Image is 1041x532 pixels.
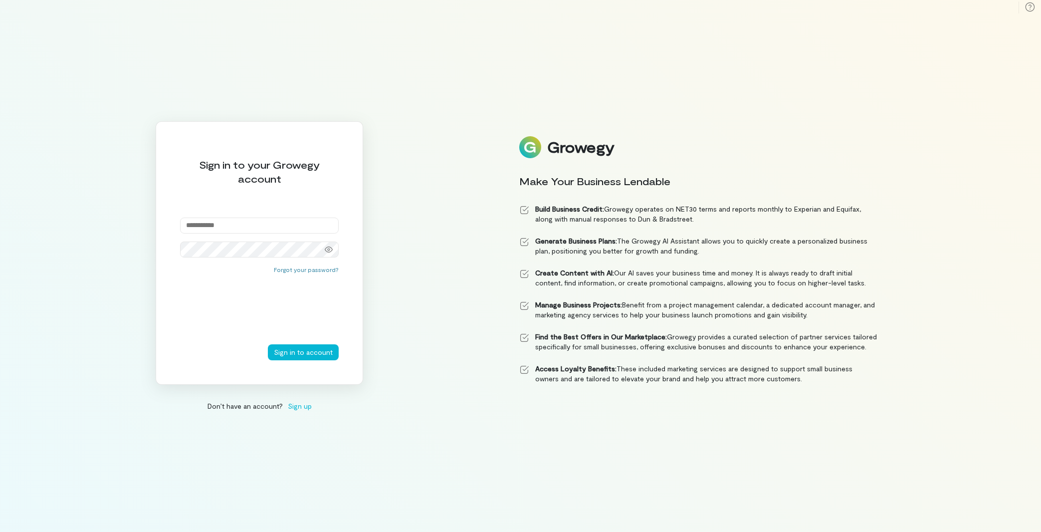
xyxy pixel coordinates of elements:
strong: Access Loyalty Benefits: [535,364,617,373]
span: Sign up [288,401,312,411]
button: Sign in to account [268,344,339,360]
li: Our AI saves your business time and money. It is always ready to draft initial content, find info... [519,268,877,288]
li: Growegy operates on NET30 terms and reports monthly to Experian and Equifax, along with manual re... [519,204,877,224]
strong: Build Business Credit: [535,205,604,213]
strong: Find the Best Offers in Our Marketplace: [535,332,667,341]
li: The Growegy AI Assistant allows you to quickly create a personalized business plan, positioning y... [519,236,877,256]
li: Benefit from a project management calendar, a dedicated account manager, and marketing agency ser... [519,300,877,320]
li: Growegy provides a curated selection of partner services tailored specifically for small business... [519,332,877,352]
li: These included marketing services are designed to support small business owners and are tailored ... [519,364,877,384]
div: Make Your Business Lendable [519,174,877,188]
img: Logo [519,136,541,158]
div: Don’t have an account? [156,401,363,411]
div: Sign in to your Growegy account [180,158,339,186]
div: Growegy [547,139,614,156]
strong: Generate Business Plans: [535,237,617,245]
strong: Create Content with AI: [535,268,614,277]
button: Forgot your password? [274,266,339,273]
strong: Manage Business Projects: [535,300,622,309]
